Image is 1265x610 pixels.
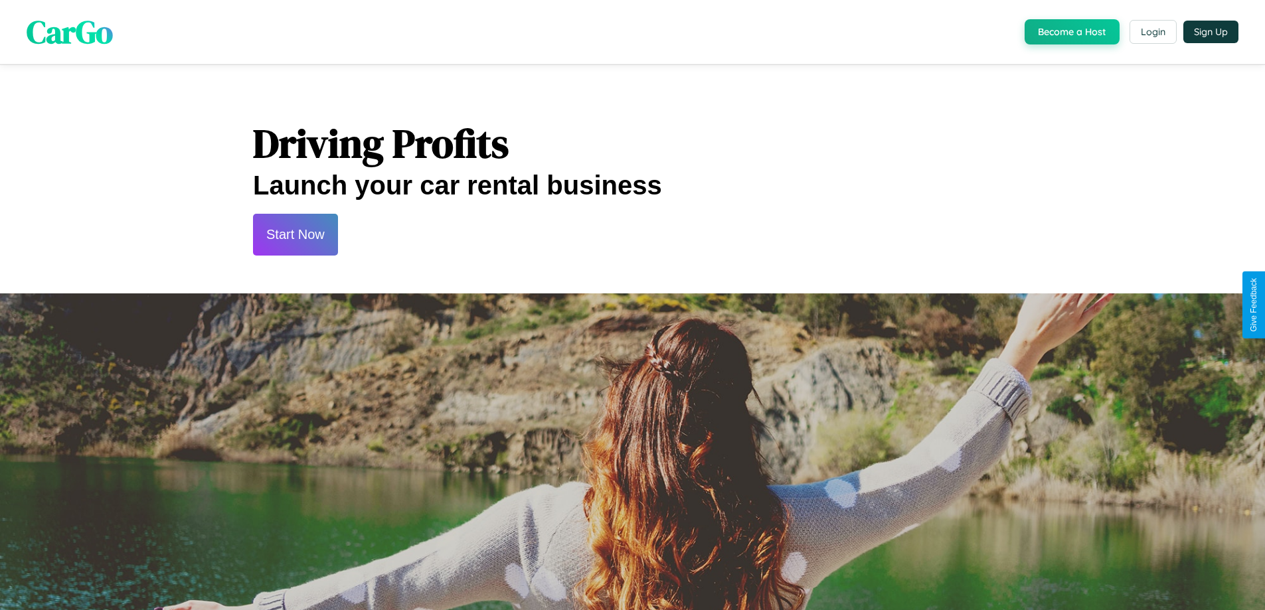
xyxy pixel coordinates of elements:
button: Start Now [253,214,338,256]
span: CarGo [27,10,113,54]
h1: Driving Profits [253,116,1012,171]
div: Give Feedback [1249,278,1258,332]
button: Become a Host [1025,19,1120,44]
button: Sign Up [1183,21,1238,43]
button: Login [1130,20,1177,44]
h2: Launch your car rental business [253,171,1012,200]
